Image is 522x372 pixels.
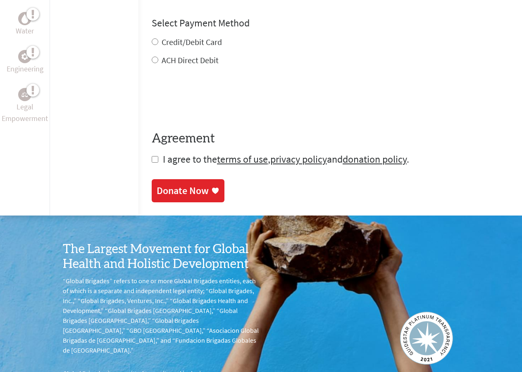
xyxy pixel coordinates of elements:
p: “Global Brigades” refers to one or more Global Brigades entities, each of which is a separate and... [63,276,261,355]
a: terms of use [217,153,268,166]
iframe: reCAPTCHA [152,83,277,115]
a: EngineeringEngineering [7,50,43,75]
a: WaterWater [16,12,34,37]
h4: Agreement [152,131,509,146]
label: ACH Direct Debit [162,55,219,65]
div: Engineering [18,50,31,63]
h4: Select Payment Method [152,17,509,30]
div: Donate Now [157,184,209,197]
div: Legal Empowerment [18,88,31,101]
a: Donate Now [152,179,224,202]
img: Guidestar 2019 [400,312,453,365]
a: Legal EmpowermentLegal Empowerment [2,88,48,124]
a: donation policy [343,153,407,166]
img: Engineering [21,53,28,60]
p: Legal Empowerment [2,101,48,124]
div: Water [18,12,31,25]
span: I agree to the , and . [163,153,409,166]
img: Water [21,14,28,24]
p: Water [16,25,34,37]
img: Legal Empowerment [21,92,28,97]
a: privacy policy [270,153,327,166]
h3: The Largest Movement for Global Health and Holistic Development [63,242,261,272]
p: Engineering [7,63,43,75]
label: Credit/Debit Card [162,37,222,47]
